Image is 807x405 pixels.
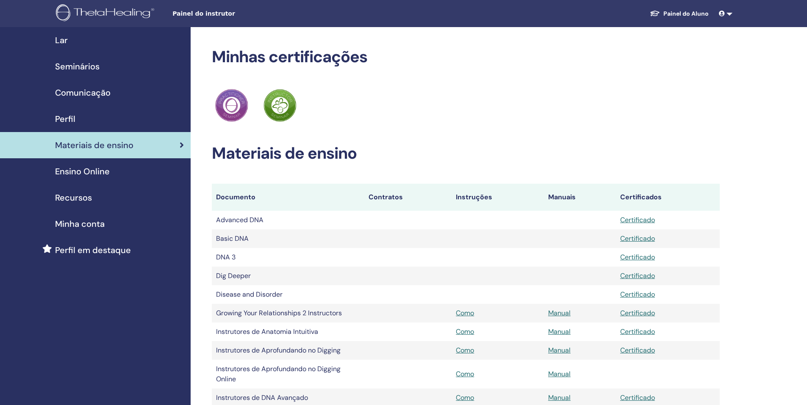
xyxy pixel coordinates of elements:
span: Ensino Online [55,165,110,178]
th: Certificados [616,184,720,211]
span: Seminários [55,60,100,73]
img: graduation-cap-white.svg [650,10,660,17]
span: Painel do instrutor [172,9,300,18]
img: Practitioner [263,89,297,122]
a: Certificado [620,346,655,355]
td: Instrutores de Aprofundando no Digging [212,341,364,360]
a: Como [456,327,474,336]
a: Certificado [620,215,655,224]
span: Perfil [55,113,75,125]
a: Certificado [620,271,655,280]
a: Painel do Aluno [643,6,715,22]
td: Instrutores de Aprofundando no Digging Online [212,360,364,388]
a: Manual [548,346,571,355]
td: Basic DNA [212,229,364,248]
th: Contratos [364,184,452,211]
a: Como [456,309,474,317]
a: Como [456,393,474,402]
td: Instrutores de Anatomia Intuitiva [212,322,364,341]
a: Como [456,346,474,355]
a: Manual [548,369,571,378]
span: Lar [55,34,68,47]
a: Certificado [620,327,655,336]
span: Recursos [55,191,92,204]
td: Dig Deeper [212,267,364,285]
span: Comunicação [55,86,111,99]
a: Manual [548,393,571,402]
th: Documento [212,184,364,211]
img: logo.png [56,4,157,23]
a: Como [456,369,474,378]
td: Disease and Disorder [212,285,364,304]
td: DNA 3 [212,248,364,267]
h2: Minhas certificações [212,47,720,67]
span: Materiais de ensino [55,139,133,152]
h2: Materiais de ensino [212,144,720,163]
span: Minha conta [55,218,105,230]
span: Perfil em destaque [55,244,131,256]
td: Advanced DNA [212,211,364,229]
a: Manual [548,327,571,336]
a: Certificado [620,393,655,402]
a: Certificado [620,253,655,262]
th: Manuais [544,184,616,211]
a: Certificado [620,290,655,299]
a: Certificado [620,309,655,317]
a: Certificado [620,234,655,243]
td: Growing Your Relationships 2 Instructors [212,304,364,322]
img: Practitioner [215,89,248,122]
th: Instruções [452,184,544,211]
a: Manual [548,309,571,317]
